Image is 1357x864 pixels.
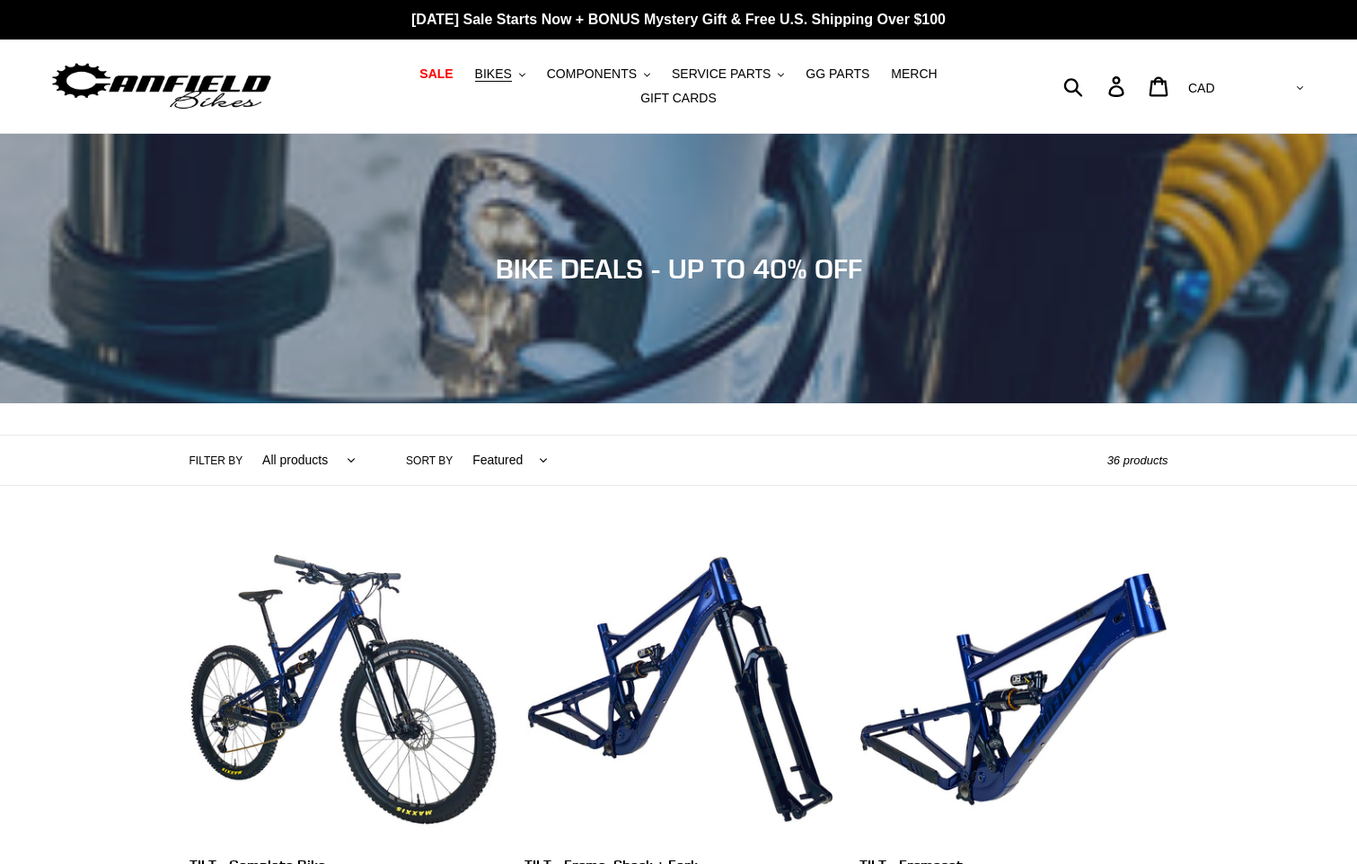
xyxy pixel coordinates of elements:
img: Canfield Bikes [49,58,274,115]
span: BIKE DEALS - UP TO 40% OFF [496,252,862,285]
button: COMPONENTS [538,62,659,86]
span: GIFT CARDS [640,91,717,106]
span: 36 products [1107,454,1168,467]
span: COMPONENTS [547,66,637,82]
label: Sort by [406,453,453,469]
a: SALE [410,62,462,86]
span: MERCH [891,66,937,82]
button: BIKES [466,62,534,86]
span: SERVICE PARTS [672,66,771,82]
a: GIFT CARDS [631,86,726,110]
a: MERCH [882,62,946,86]
button: SERVICE PARTS [663,62,793,86]
span: BIKES [475,66,512,82]
span: SALE [419,66,453,82]
label: Filter by [189,453,243,469]
a: GG PARTS [797,62,878,86]
input: Search [1073,66,1119,106]
span: GG PARTS [806,66,869,82]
